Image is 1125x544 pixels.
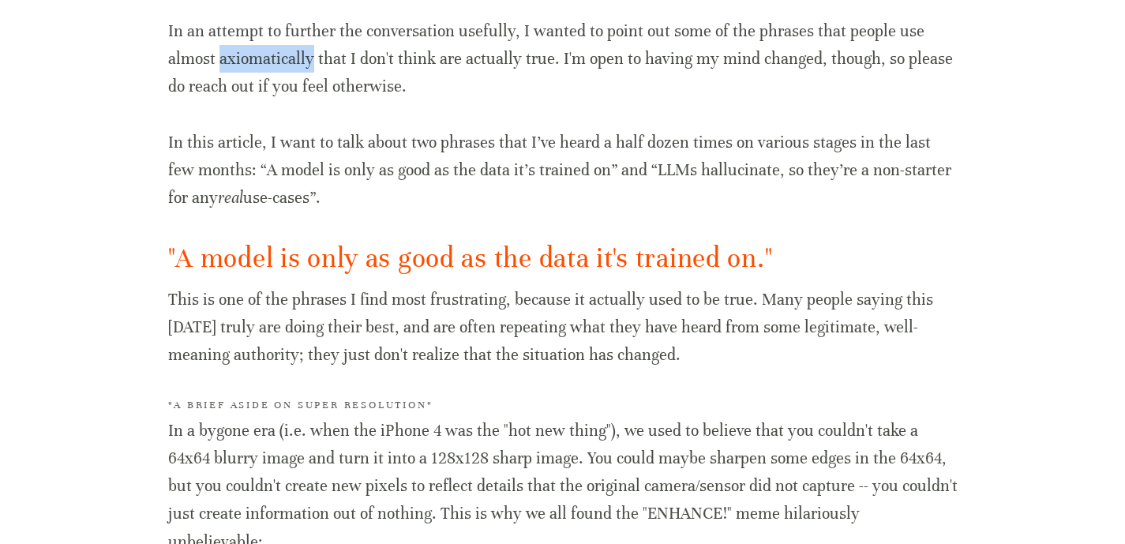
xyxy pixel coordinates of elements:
p: In this article, I want to talk about two phrases that I’ve heard a half dozen times on various s... [168,129,958,212]
h2: "A model is only as good as the data it's trained on." [168,240,958,277]
h3: *A brief aside on super resolution* [168,397,958,414]
p: In an attempt to further the conversation usefully, I wanted to point out some of the phrases tha... [168,17,958,101]
p: This is one of the phrases I find most frustrating, because it actually used to be true. Many peo... [168,286,958,370]
em: real [218,188,243,208]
